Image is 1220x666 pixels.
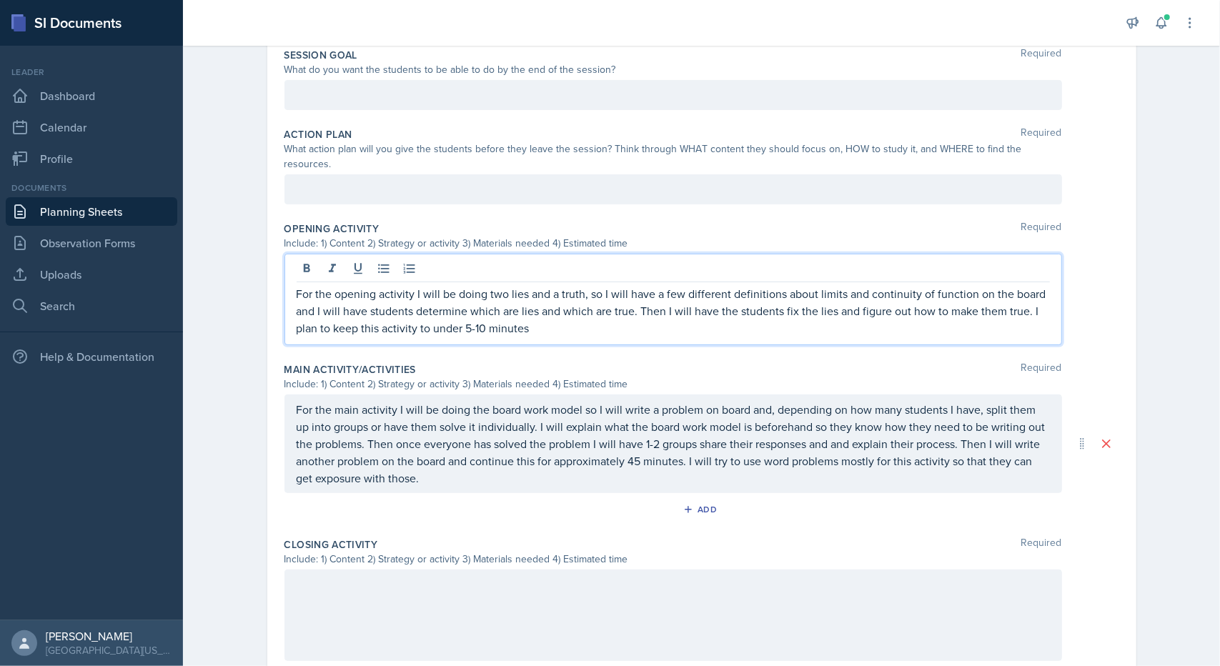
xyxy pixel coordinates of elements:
[284,236,1062,251] div: Include: 1) Content 2) Strategy or activity 3) Materials needed 4) Estimated time
[6,182,177,194] div: Documents
[284,222,380,236] label: Opening Activity
[46,629,172,643] div: [PERSON_NAME]
[1021,362,1062,377] span: Required
[6,229,177,257] a: Observation Forms
[284,62,1062,77] div: What do you want the students to be able to do by the end of the session?
[678,499,725,520] button: Add
[284,48,357,62] label: Session Goal
[284,362,416,377] label: Main Activity/Activities
[284,141,1062,172] div: What action plan will you give the students before they leave the session? Think through WHAT con...
[284,552,1062,567] div: Include: 1) Content 2) Strategy or activity 3) Materials needed 4) Estimated time
[297,285,1050,337] p: For the opening activity I will be doing two lies and a truth, so I will have a few different def...
[6,113,177,141] a: Calendar
[6,292,177,320] a: Search
[1021,537,1062,552] span: Required
[6,144,177,173] a: Profile
[6,260,177,289] a: Uploads
[284,537,378,552] label: Closing Activity
[6,342,177,371] div: Help & Documentation
[686,504,717,515] div: Add
[46,643,172,657] div: [GEOGRAPHIC_DATA][US_STATE] in [GEOGRAPHIC_DATA]
[6,197,177,226] a: Planning Sheets
[1021,127,1062,141] span: Required
[284,377,1062,392] div: Include: 1) Content 2) Strategy or activity 3) Materials needed 4) Estimated time
[6,66,177,79] div: Leader
[284,127,352,141] label: Action Plan
[297,401,1050,487] p: For the main activity I will be doing the board work model so I will write a problem on board and...
[6,81,177,110] a: Dashboard
[1021,48,1062,62] span: Required
[1021,222,1062,236] span: Required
